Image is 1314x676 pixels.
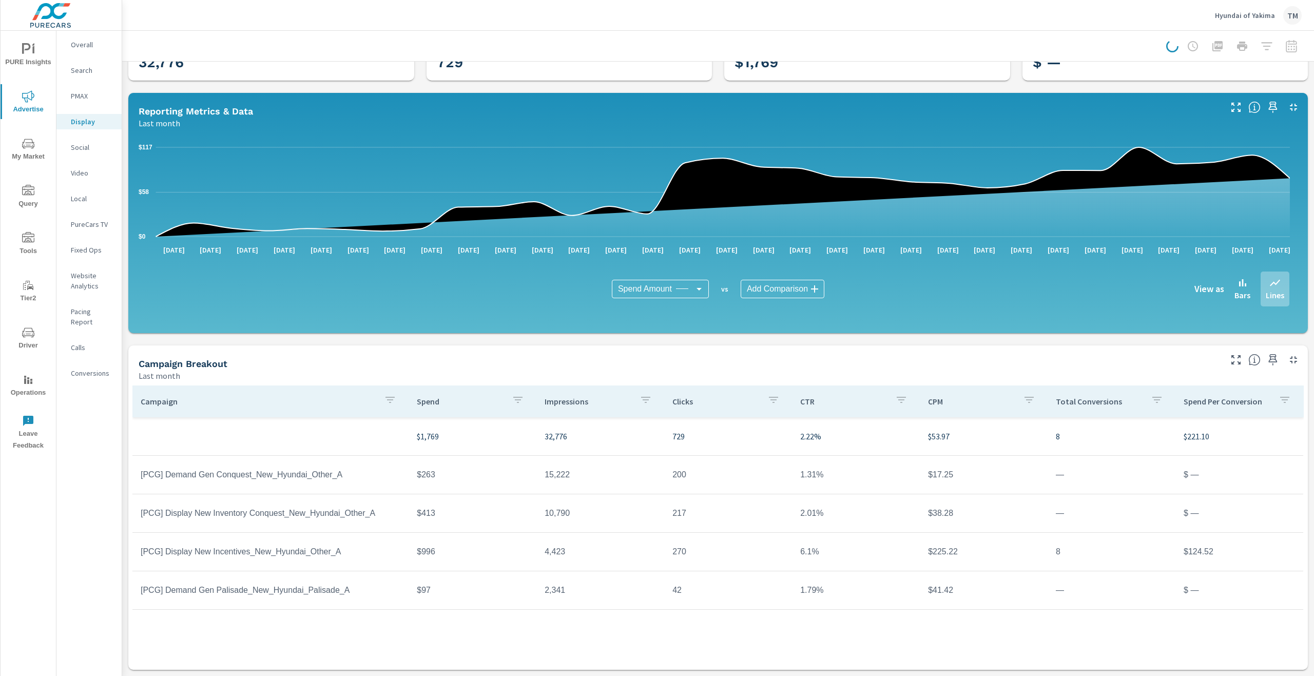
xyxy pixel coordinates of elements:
[1266,289,1284,301] p: Lines
[417,396,504,407] p: Spend
[56,88,122,104] div: PMAX
[741,280,824,298] div: Add Comparison
[664,462,792,488] td: 200
[792,462,920,488] td: 1.31%
[451,245,487,255] p: [DATE]
[1048,577,1175,603] td: —
[4,415,53,452] span: Leave Feedback
[800,396,887,407] p: CTR
[417,430,528,442] p: $1,769
[819,245,855,255] p: [DATE]
[132,500,409,526] td: [PCG] Display New Inventory Conquest_New_Hyundai_Other_A
[71,168,113,178] p: Video
[139,117,180,129] p: Last month
[1040,245,1076,255] p: [DATE]
[71,219,113,229] p: PureCars TV
[664,577,792,603] td: 42
[139,358,227,369] h5: Campaign Breakout
[1003,245,1039,255] p: [DATE]
[920,462,1048,488] td: $17.25
[1175,577,1303,603] td: $ —
[1228,352,1244,368] button: Make Fullscreen
[139,188,149,196] text: $58
[920,539,1048,565] td: $225.22
[1056,396,1143,407] p: Total Conversions
[229,245,265,255] p: [DATE]
[1248,354,1261,366] span: This is a summary of Display performance results by campaign. Each column can be sorted.
[672,396,759,407] p: Clicks
[139,106,253,117] h5: Reporting Metrics & Data
[672,430,784,442] p: 729
[1,31,56,456] div: nav menu
[525,245,561,255] p: [DATE]
[545,396,631,407] p: Impressions
[1175,500,1303,526] td: $ —
[303,245,339,255] p: [DATE]
[56,242,122,258] div: Fixed Ops
[1077,245,1113,255] p: [DATE]
[1194,284,1224,294] h6: View as
[664,500,792,526] td: 217
[664,539,792,565] td: 270
[1265,352,1281,368] span: Save this to your personalized report
[920,577,1048,603] td: $41.42
[192,245,228,255] p: [DATE]
[1056,430,1167,442] p: 8
[71,142,113,152] p: Social
[782,245,818,255] p: [DATE]
[56,114,122,129] div: Display
[1114,245,1150,255] p: [DATE]
[414,245,450,255] p: [DATE]
[71,65,113,75] p: Search
[71,368,113,378] p: Conversions
[735,54,1000,71] h3: $1,769
[71,194,113,204] p: Local
[56,217,122,232] div: PureCars TV
[1175,462,1303,488] td: $ —
[618,284,672,294] span: Spend Amount
[139,144,152,151] text: $117
[132,462,409,488] td: [PCG] Demand Gen Conquest_New_Hyundai_Other_A
[1215,11,1275,20] p: Hyundai of Yakima
[1048,539,1175,565] td: 8
[132,539,409,565] td: [PCG] Display New Incentives_New_Hyundai_Other_A
[71,117,113,127] p: Display
[709,284,741,294] p: vs
[635,245,671,255] p: [DATE]
[709,245,745,255] p: [DATE]
[139,54,404,71] h3: 32,776
[561,245,597,255] p: [DATE]
[71,342,113,353] p: Calls
[1048,500,1175,526] td: —
[856,245,892,255] p: [DATE]
[132,577,409,603] td: [PCG] Demand Gen Palisade_New_Hyundai_Palisade_A
[928,396,1015,407] p: CPM
[340,245,376,255] p: [DATE]
[409,500,536,526] td: $413
[536,500,664,526] td: 10,790
[1265,99,1281,115] span: Save this to your personalized report
[56,340,122,355] div: Calls
[792,577,920,603] td: 1.79%
[1234,289,1250,301] p: Bars
[920,500,1048,526] td: $38.28
[967,245,1002,255] p: [DATE]
[56,37,122,52] div: Overall
[437,54,702,71] h3: 729
[156,245,192,255] p: [DATE]
[377,245,413,255] p: [DATE]
[598,245,634,255] p: [DATE]
[409,577,536,603] td: $97
[746,245,782,255] p: [DATE]
[928,430,1039,442] p: $53.97
[56,191,122,206] div: Local
[1283,6,1302,25] div: TM
[141,396,376,407] p: Campaign
[4,43,53,68] span: PURE Insights
[71,40,113,50] p: Overall
[545,430,656,442] p: 32,776
[488,245,524,255] p: [DATE]
[409,462,536,488] td: $263
[1048,462,1175,488] td: —
[71,245,113,255] p: Fixed Ops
